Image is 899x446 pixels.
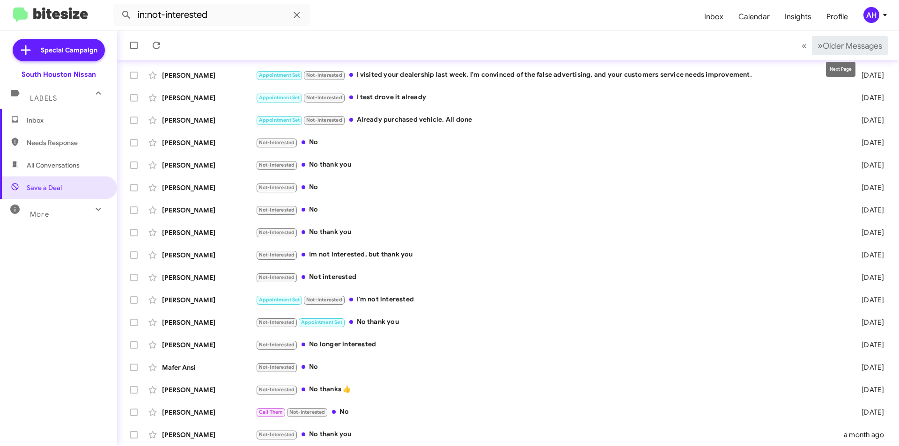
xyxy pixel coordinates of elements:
span: Not-Interested [306,117,342,123]
span: Not-Interested [259,274,295,280]
span: Not-Interested [259,139,295,146]
div: [DATE] [847,295,892,305]
div: Already purchased vehicle. All done [256,115,847,125]
div: Im not interested, but thank you [256,249,847,260]
span: Appointment Set [259,117,300,123]
span: Not-Interested [259,252,295,258]
span: Appointment Set [259,72,300,78]
span: Not-Interested [306,95,342,101]
a: Inbox [697,3,731,30]
div: [PERSON_NAME] [162,408,256,417]
div: [PERSON_NAME] [162,93,256,102]
div: [DATE] [847,71,892,80]
div: [DATE] [847,205,892,215]
span: Older Messages [823,41,882,51]
span: All Conversations [27,161,80,170]
div: [PERSON_NAME] [162,205,256,215]
div: [PERSON_NAME] [162,161,256,170]
span: Not-Interested [259,229,295,235]
div: No [256,182,847,193]
a: Calendar [731,3,777,30]
span: Appointment Set [301,319,342,325]
span: Not-Interested [259,207,295,213]
button: Next [812,36,888,55]
div: No thanks 👍 [256,384,847,395]
span: Labels [30,94,57,102]
div: [PERSON_NAME] [162,318,256,327]
div: AH [863,7,879,23]
div: [PERSON_NAME] [162,385,256,395]
div: No [256,137,847,148]
span: » [818,40,823,51]
span: Not-Interested [289,409,325,415]
div: [DATE] [847,93,892,102]
div: [DATE] [847,318,892,327]
div: [PERSON_NAME] [162,273,256,282]
div: I test drove it already [256,92,847,103]
span: Not-Interested [259,364,295,370]
div: [PERSON_NAME] [162,71,256,80]
span: Appointment Set [259,95,300,101]
span: Not-Interested [306,297,342,303]
input: Search [113,4,310,26]
div: [DATE] [847,250,892,260]
span: Appointment Set [259,297,300,303]
div: Not interested [256,272,847,283]
a: Special Campaign [13,39,105,61]
div: [DATE] [847,363,892,372]
div: [DATE] [847,138,892,147]
div: No [256,205,847,215]
div: [DATE] [847,161,892,170]
span: Not-Interested [259,342,295,348]
div: No thank you [256,317,847,328]
span: Not-Interested [259,431,295,438]
div: [PERSON_NAME] [162,228,256,237]
div: No thank you [256,429,844,440]
button: AH [855,7,889,23]
div: [DATE] [847,116,892,125]
div: [PERSON_NAME] [162,340,256,350]
span: Not-Interested [306,72,342,78]
span: Save a Deal [27,183,62,192]
div: [DATE] [847,340,892,350]
div: I'm not interested [256,294,847,305]
span: Special Campaign [41,45,97,55]
div: [DATE] [847,408,892,417]
a: Profile [819,3,855,30]
div: [DATE] [847,183,892,192]
div: [PERSON_NAME] [162,138,256,147]
div: [DATE] [847,385,892,395]
div: Next Page [826,62,855,77]
button: Previous [796,36,812,55]
div: [DATE] [847,228,892,237]
div: [PERSON_NAME] [162,295,256,305]
div: [PERSON_NAME] [162,116,256,125]
nav: Page navigation example [796,36,888,55]
span: Call Them [259,409,283,415]
div: No longer interested [256,339,847,350]
div: No thank you [256,160,847,170]
span: Needs Response [27,138,106,147]
span: Not-Interested [259,162,295,168]
span: Not-Interested [259,387,295,393]
div: No [256,362,847,373]
div: No thank you [256,227,847,238]
span: More [30,210,49,219]
span: Not-Interested [259,184,295,190]
span: Not-Interested [259,319,295,325]
div: [PERSON_NAME] [162,430,256,439]
div: a month ago [844,430,892,439]
div: I visited your dealership last week. I'm convinced of the false advertising, and your customers s... [256,70,847,80]
div: [PERSON_NAME] [162,250,256,260]
span: « [802,40,807,51]
div: [DATE] [847,273,892,282]
div: South Houston Nissan [22,70,96,79]
a: Insights [777,3,819,30]
div: Mafer Ansi [162,363,256,372]
span: Inbox [27,116,106,125]
div: No [256,407,847,417]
